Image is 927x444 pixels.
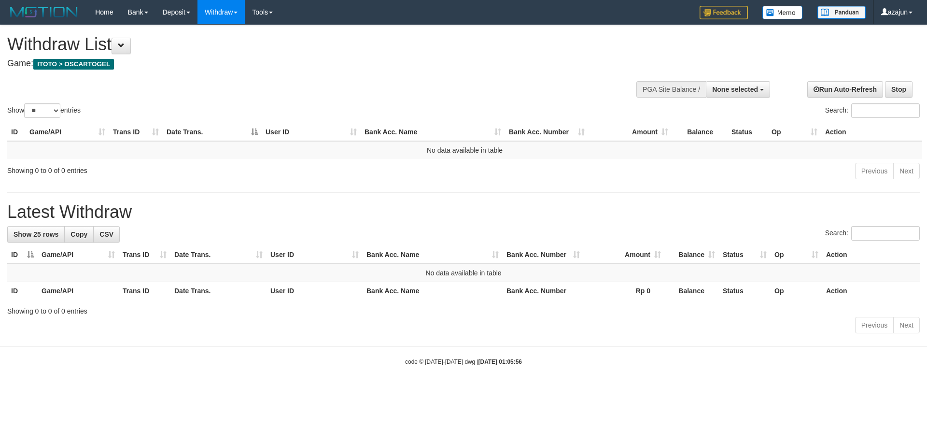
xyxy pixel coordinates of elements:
[885,81,913,98] a: Stop
[700,6,748,19] img: Feedback.jpg
[7,202,920,222] h1: Latest Withdraw
[170,246,267,264] th: Date Trans.: activate to sort column ascending
[719,246,771,264] th: Status: activate to sort column ascending
[7,246,38,264] th: ID: activate to sort column descending
[706,81,770,98] button: None selected
[109,123,163,141] th: Trans ID: activate to sort column ascending
[7,141,922,159] td: No data available in table
[7,162,379,175] div: Showing 0 to 0 of 0 entries
[589,123,672,141] th: Amount: activate to sort column ascending
[7,264,920,282] td: No data available in table
[821,123,922,141] th: Action
[7,123,26,141] th: ID
[719,282,771,300] th: Status
[170,282,267,300] th: Date Trans.
[405,358,522,365] small: code © [DATE]-[DATE] dwg |
[893,163,920,179] a: Next
[119,246,170,264] th: Trans ID: activate to sort column ascending
[712,86,758,93] span: None selected
[771,246,822,264] th: Op: activate to sort column ascending
[478,358,522,365] strong: [DATE] 01:05:56
[361,123,505,141] th: Bank Acc. Name: activate to sort column ascending
[822,246,920,264] th: Action
[672,123,728,141] th: Balance
[851,226,920,241] input: Search:
[267,246,363,264] th: User ID: activate to sort column ascending
[825,103,920,118] label: Search:
[119,282,170,300] th: Trans ID
[262,123,361,141] th: User ID: activate to sort column ascending
[817,6,866,19] img: panduan.png
[893,317,920,333] a: Next
[64,226,94,243] a: Copy
[584,282,665,300] th: Rp 0
[93,226,120,243] a: CSV
[38,282,119,300] th: Game/API
[851,103,920,118] input: Search:
[503,282,584,300] th: Bank Acc. Number
[771,282,822,300] th: Op
[807,81,883,98] a: Run Auto-Refresh
[7,302,920,316] div: Showing 0 to 0 of 0 entries
[38,246,119,264] th: Game/API: activate to sort column ascending
[7,5,81,19] img: MOTION_logo.png
[503,246,584,264] th: Bank Acc. Number: activate to sort column ascending
[7,103,81,118] label: Show entries
[505,123,589,141] th: Bank Acc. Number: activate to sort column ascending
[855,163,894,179] a: Previous
[768,123,821,141] th: Op: activate to sort column ascending
[70,230,87,238] span: Copy
[636,81,706,98] div: PGA Site Balance /
[14,230,58,238] span: Show 25 rows
[825,226,920,241] label: Search:
[7,282,38,300] th: ID
[33,59,114,70] span: ITOTO > OSCARTOGEL
[24,103,60,118] select: Showentries
[7,35,608,54] h1: Withdraw List
[163,123,262,141] th: Date Trans.: activate to sort column descending
[26,123,109,141] th: Game/API: activate to sort column ascending
[99,230,113,238] span: CSV
[665,246,719,264] th: Balance: activate to sort column ascending
[7,59,608,69] h4: Game:
[822,282,920,300] th: Action
[665,282,719,300] th: Balance
[363,246,503,264] th: Bank Acc. Name: activate to sort column ascending
[762,6,803,19] img: Button%20Memo.svg
[855,317,894,333] a: Previous
[267,282,363,300] th: User ID
[728,123,768,141] th: Status
[363,282,503,300] th: Bank Acc. Name
[7,226,65,243] a: Show 25 rows
[584,246,665,264] th: Amount: activate to sort column ascending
